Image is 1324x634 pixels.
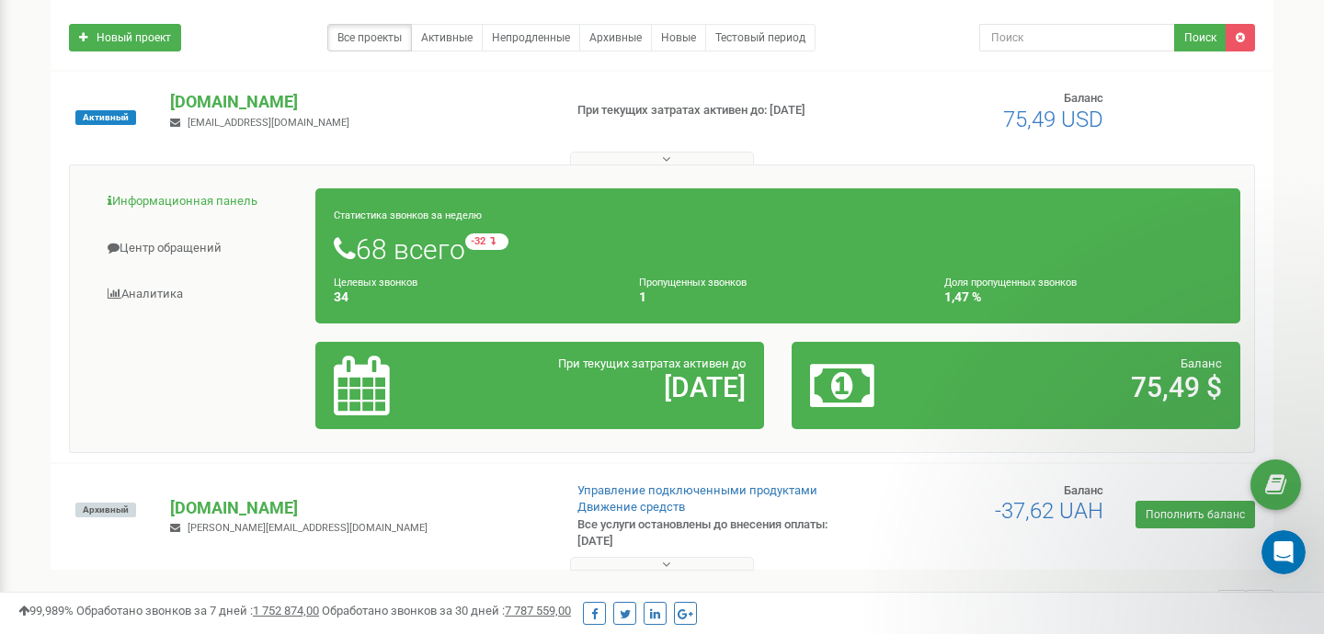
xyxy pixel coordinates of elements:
p: [DOMAIN_NAME] [170,90,547,114]
span: Баланс [1181,357,1222,370]
span: Обработано звонков за 7 дней : [76,604,319,617]
a: Все проекты [327,24,412,51]
u: 1 752 874,00 [253,604,319,617]
h2: 75,49 $ [956,372,1222,402]
a: Новые [651,24,706,51]
h1: 68 всего [334,233,1222,265]
span: 1 - 2 of 2 [1164,590,1218,617]
span: Активный [75,110,136,125]
span: 99,989% [18,604,74,617]
span: При текущих затратах активен до [558,357,746,370]
h4: 1 [639,290,917,304]
span: Баланс [1064,483,1103,497]
span: Архивный [75,503,136,517]
span: [PERSON_NAME][EMAIL_ADDRESS][DOMAIN_NAME] [188,522,428,534]
small: Целевых звонков [334,277,417,289]
h2: [DATE] [480,372,746,402]
span: 75,49 USD [1003,107,1103,132]
iframe: Intercom live chat [1261,530,1306,574]
a: Новый проект [69,24,181,51]
small: Доля пропущенных звонков [944,277,1077,289]
span: -37,62 UAH [995,498,1103,524]
small: -32 [465,233,508,250]
a: Архивные [579,24,652,51]
p: [DOMAIN_NAME] [170,496,547,520]
a: Управление подключенными продуктами [577,483,817,497]
u: 7 787 559,00 [505,604,571,617]
a: Непродленные [482,24,580,51]
span: Обработано звонков за 30 дней : [322,604,571,617]
h4: 34 [334,290,611,304]
input: Поиск [979,24,1175,51]
h4: 1,47 % [944,290,1222,304]
a: Центр обращений [84,226,316,271]
a: Пополнить баланс [1136,501,1255,528]
p: Все услуги остановлены до внесения оплаты: [DATE] [577,516,853,550]
small: Статистика звонков за неделю [334,209,482,221]
a: Информационная панель [84,179,316,224]
p: При текущих затратах активен до: [DATE] [577,102,853,119]
a: Тестовый период [705,24,816,51]
a: Аналитика [84,272,316,317]
a: Активные [411,24,483,51]
small: Пропущенных звонков [639,277,747,289]
a: Движение средств [577,500,685,514]
button: Поиск [1174,24,1227,51]
span: [EMAIL_ADDRESS][DOMAIN_NAME] [188,117,349,129]
span: Баланс [1064,91,1103,105]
